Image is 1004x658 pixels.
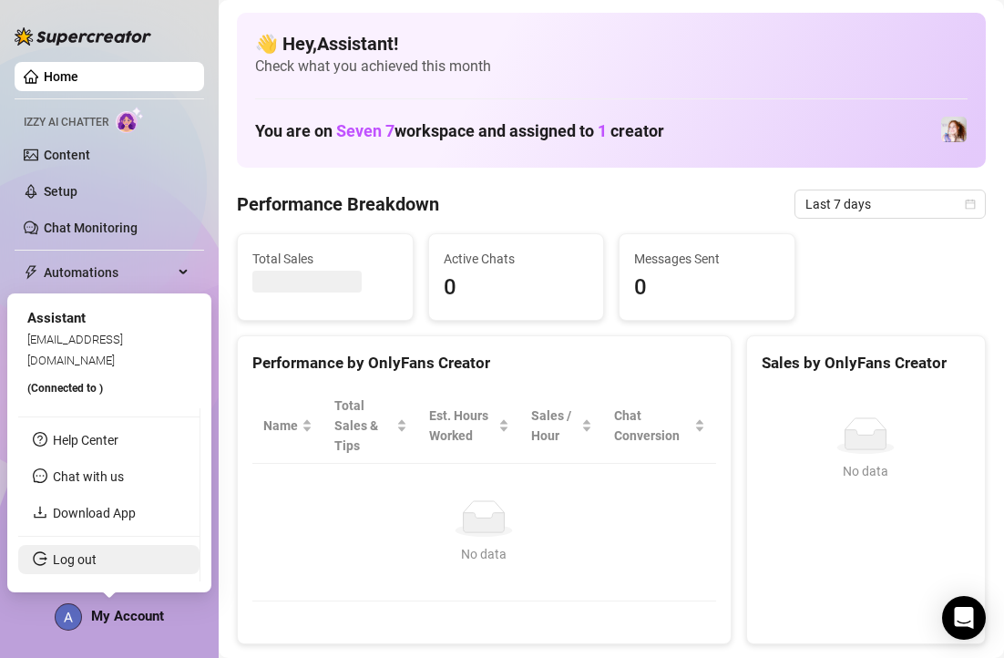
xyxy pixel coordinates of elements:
span: Seven 7 [336,121,394,140]
img: Seven [941,117,967,142]
img: AI Chatter [116,107,144,133]
img: ACg8ocLdsM9JBgQb4rBz1XBDgBvEzznndowC4JXDKbZ0W6ZBCDVz9g=s96-c [56,604,81,630]
span: Automations [44,258,173,287]
th: Sales / Hour [520,388,603,464]
div: Performance by OnlyFans Creator [252,351,716,375]
span: thunderbolt [24,265,38,280]
h4: Performance Breakdown [237,191,439,217]
div: No data [769,461,963,481]
span: message [33,468,47,483]
span: Chat with us [53,469,124,484]
div: No data [271,544,698,564]
span: Total Sales & Tips [334,396,393,456]
img: logo-BBDzfeDw.svg [15,27,151,46]
th: Total Sales & Tips [323,388,418,464]
h1: You are on workspace and assigned to creator [255,121,664,141]
span: Messages Sent [634,249,780,269]
span: (Connected to ) [27,382,103,395]
a: Setup [44,184,77,199]
span: My Account [91,608,164,624]
span: Chat Conversion [614,406,691,446]
div: Est. Hours Worked [429,406,495,446]
h4: 👋 Hey, Assistant ! [255,31,968,57]
a: Chat Monitoring [44,221,138,235]
a: Log out [53,552,97,567]
div: Open Intercom Messenger [942,596,986,640]
li: Log out [18,545,200,574]
span: Check what you achieved this month [255,57,968,77]
a: Content [44,148,90,162]
span: Total Sales [252,249,398,269]
span: calendar [965,199,976,210]
a: Download App [53,506,136,520]
span: [EMAIL_ADDRESS][DOMAIN_NAME] [27,333,123,366]
span: 1 [598,121,607,140]
span: Last 7 days [805,190,975,218]
th: Chat Conversion [603,388,716,464]
span: Assistant [27,310,86,326]
span: Name [263,416,298,436]
div: Sales by OnlyFans Creator [762,351,970,375]
a: Help Center [53,433,118,447]
span: 0 [634,271,780,305]
span: Sales / Hour [531,406,578,446]
span: Active Chats [444,249,589,269]
span: 0 [444,271,589,305]
th: Name [252,388,323,464]
a: Home [44,69,78,84]
span: Izzy AI Chatter [24,114,108,131]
